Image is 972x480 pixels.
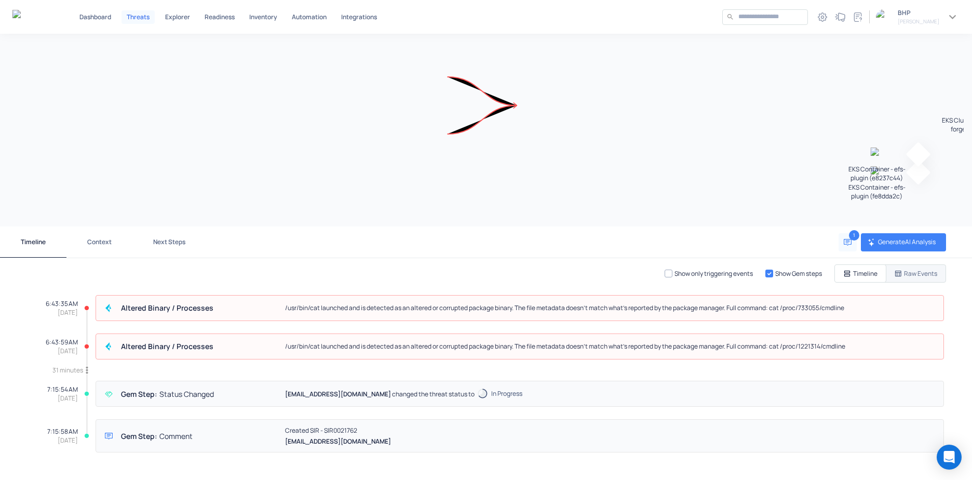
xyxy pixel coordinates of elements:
[862,264,946,283] button: Raw Events
[674,269,753,278] p: Show only triggering events
[122,10,155,24] button: Threats
[200,10,239,24] button: Readiness
[245,10,281,24] button: Inventory
[47,385,78,394] p: 7:15:54 AM
[285,437,391,446] p: [EMAIL_ADDRESS][DOMAIN_NAME]
[58,436,78,445] p: [DATE]
[12,10,50,24] a: Gem Security
[121,303,213,312] h4: Altered Binary /​ Processes
[58,346,78,355] p: [DATE]
[127,14,150,20] p: Threats
[861,233,946,251] button: GenerateAI Analysis
[132,226,206,258] button: Next Steps
[898,8,939,17] p: BHP
[161,10,194,24] button: Explorer
[904,269,937,278] p: Raw Events
[285,426,357,435] p: Created SIR - SIR0021762
[205,14,235,20] p: Readiness
[834,264,886,283] button: Timeline
[159,390,214,398] h4: Status Changed
[815,9,830,25] div: Settings
[849,9,866,25] button: Documentation
[878,237,938,246] p: Generate AI Analysis
[159,432,193,441] h4: Comment
[870,148,883,161] img: EKS Pod
[285,341,845,352] p: /usr/bin/cat launched and is detected as an altered or corrupted package binary. The file metadat...
[843,183,911,201] p: EKS Container - efs-plugin (fe8dda2c)
[66,226,132,258] button: Context
[898,17,939,25] h6: [PERSON_NAME]
[288,10,331,24] button: Automation
[12,10,50,23] img: Gem Security
[849,230,859,241] span: 1
[832,9,848,25] button: What's new
[31,366,83,375] p: 31 minutes
[249,14,277,20] p: Inventory
[814,9,831,25] button: Settings
[102,340,115,353] div: Prisma Cloud Compute Audit Incident
[121,390,157,398] h4: Gem Step:
[46,299,78,308] p: 6:43:35 AM
[337,10,381,24] button: Integrations
[392,390,475,398] p: changed the threat status to
[853,269,878,278] p: Timeline
[165,14,190,20] p: Explorer
[285,390,391,398] p: [EMAIL_ADDRESS][DOMAIN_NAME]
[937,445,962,470] div: Open Intercom Messenger
[843,165,911,182] p: EKS Container - efs-plugin (e8237c44)
[491,390,522,398] h5: In Progress
[58,308,78,317] p: [DATE]
[75,10,115,24] button: Dashboard
[46,338,78,346] p: 6:43:59 AM
[876,8,960,25] button: organization logoBHP[PERSON_NAME]
[341,14,377,20] p: Integrations
[121,432,157,441] h4: Gem Step:
[876,9,892,25] img: organization logo
[121,342,213,351] h4: Altered Binary /​ Processes
[839,233,857,251] button: Add comment
[47,427,78,436] p: 7:15:58 AM
[285,303,844,313] p: /usr/bin/cat launched and is detected as an altered or corrupted package binary. The file metadat...
[292,14,327,20] p: Automation
[102,302,115,314] div: Prisma Cloud Compute Audit Incident
[775,269,822,278] p: Show Gem steps
[58,394,78,403] p: [DATE]
[79,14,111,20] p: Dashboard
